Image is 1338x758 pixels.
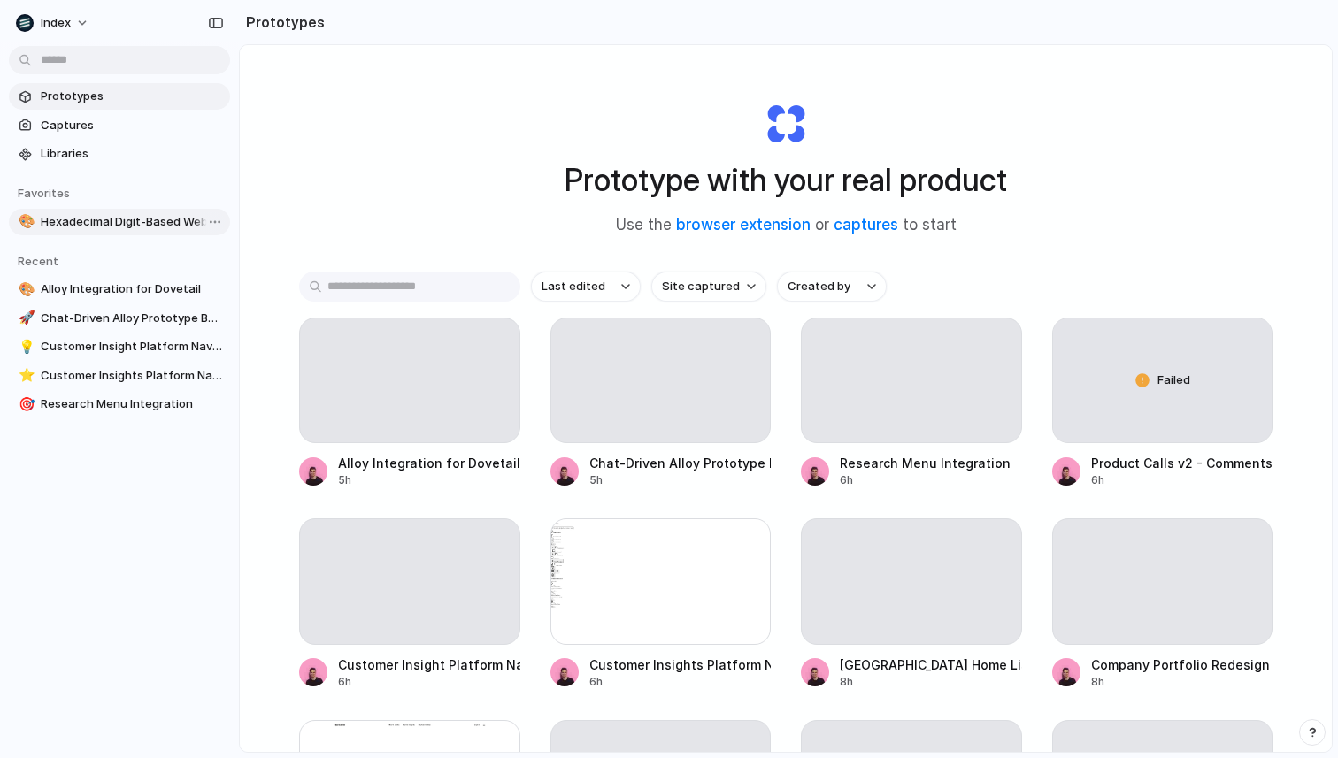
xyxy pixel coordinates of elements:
[676,216,811,234] a: browser extension
[41,213,223,231] span: Hexadecimal Digit-Based Website Demo
[1052,318,1273,488] a: FailedProduct Calls v2 - Comments Panel6h
[16,280,34,298] button: 🎨
[1091,655,1270,674] div: Company Portfolio Redesign
[19,365,31,386] div: ⭐
[531,272,641,302] button: Last edited
[299,318,520,488] a: Alloy Integration for Dovetail5h
[1091,454,1273,472] div: Product Calls v2 - Comments Panel
[651,272,766,302] button: Site captured
[18,254,58,268] span: Recent
[616,214,957,237] span: Use the or to start
[589,454,772,472] div: Chat-Driven Alloy Prototype Builder
[840,472,1011,488] div: 6h
[840,454,1011,472] div: Research Menu Integration
[19,394,31,415] div: 🎯
[840,674,1022,690] div: 8h
[41,310,223,327] span: Chat-Driven Alloy Prototype Builder
[9,391,230,417] a: 🎯Research Menu Integration
[589,655,772,674] div: Customer Insights Platform Navigation Revamp
[1052,518,1273,689] a: Company Portfolio Redesign8h
[41,145,223,163] span: Libraries
[18,186,70,200] span: Favorites
[788,278,850,295] span: Created by
[41,88,223,105] span: Prototypes
[1091,472,1273,488] div: 6h
[16,338,34,356] button: 💡
[550,318,772,488] a: Chat-Driven Alloy Prototype Builder5h
[801,318,1022,488] a: Research Menu Integration6h
[338,472,520,488] div: 5h
[662,278,740,295] span: Site captured
[801,518,1022,689] a: [GEOGRAPHIC_DATA] Home Listing Optimization8h
[542,278,605,295] span: Last edited
[9,305,230,332] a: 🚀Chat-Driven Alloy Prototype Builder
[19,279,31,300] div: 🎨
[840,655,1022,674] div: [GEOGRAPHIC_DATA] Home Listing Optimization
[777,272,887,302] button: Created by
[550,518,772,689] a: Customer Insights Platform Navigation RevampCustomer Insights Platform Navigation Revamp6h
[16,367,34,385] button: ⭐
[19,337,31,357] div: 💡
[9,209,230,235] a: 🎨Hexadecimal Digit-Based Website Demo
[16,395,34,413] button: 🎯
[338,674,520,690] div: 6h
[19,308,31,328] div: 🚀
[9,83,230,110] a: Prototypes
[1157,371,1190,389] span: Failed
[41,338,223,356] span: Customer Insight Platform Navigation Revamp
[589,674,772,690] div: 6h
[9,333,230,360] a: 💡Customer Insight Platform Navigation Revamp
[299,518,520,689] a: Customer Insight Platform Navigation Revamp6h
[41,367,223,385] span: Customer Insights Platform Navigation Revamp
[9,363,230,389] a: ⭐Customer Insights Platform Navigation Revamp
[16,310,34,327] button: 🚀
[239,11,325,33] h2: Prototypes
[338,454,520,472] div: Alloy Integration for Dovetail
[338,655,520,674] div: Customer Insight Platform Navigation Revamp
[9,276,230,302] a: 🎨Alloy Integration for Dovetail
[16,213,34,231] button: 🎨
[565,157,1007,203] h1: Prototype with your real product
[834,216,898,234] a: captures
[41,395,223,413] span: Research Menu Integration
[1091,674,1270,690] div: 8h
[9,9,98,37] button: Index
[19,211,31,232] div: 🎨
[9,112,230,139] a: Captures
[41,14,71,32] span: Index
[41,280,223,298] span: Alloy Integration for Dovetail
[589,472,772,488] div: 5h
[41,117,223,134] span: Captures
[9,141,230,167] a: Libraries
